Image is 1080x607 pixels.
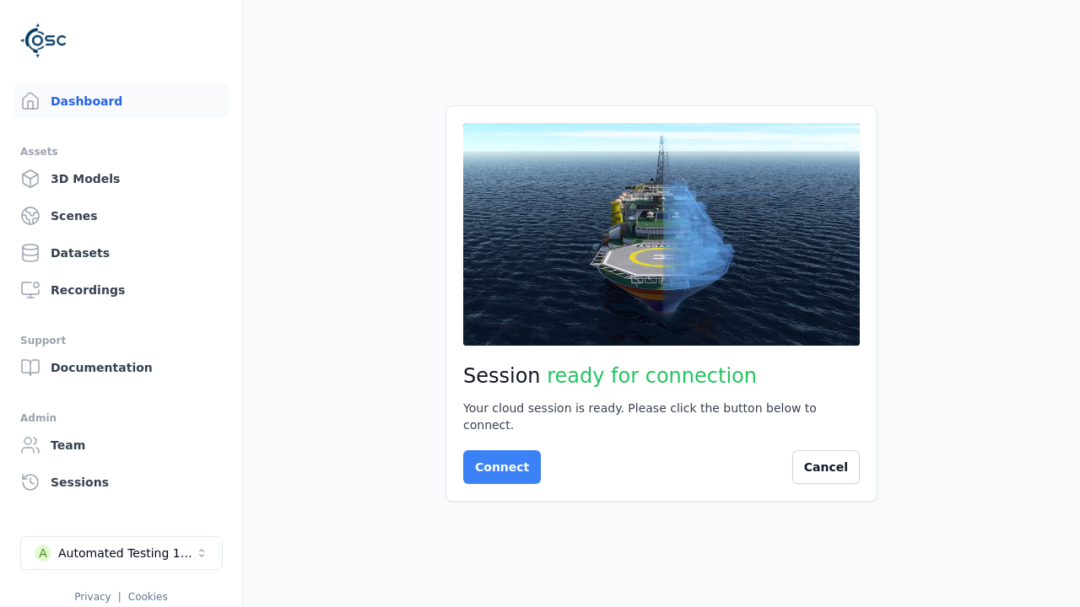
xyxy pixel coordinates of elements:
[20,17,67,64] img: Logo
[13,84,229,118] a: Dashboard
[463,450,541,484] button: Connect
[74,591,111,603] a: Privacy
[13,199,229,233] a: Scenes
[13,428,229,462] a: Team
[20,408,222,428] div: Admin
[20,536,223,570] button: Select a workspace
[128,591,168,603] a: Cookies
[35,545,51,561] div: A
[20,330,222,351] div: Support
[13,273,229,307] a: Recordings
[13,351,229,384] a: Documentation
[20,142,222,162] div: Assets
[13,162,229,196] a: 3D Models
[463,363,860,389] h2: Session
[13,236,229,270] a: Datasets
[58,545,195,561] div: Automated Testing 1 - Playwright
[463,400,860,433] div: Your cloud session is ready. Please click the button below to connect.
[13,465,229,499] a: Sessions
[792,450,860,484] button: Cancel
[547,364,757,388] span: ready for connection
[118,591,121,603] span: |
